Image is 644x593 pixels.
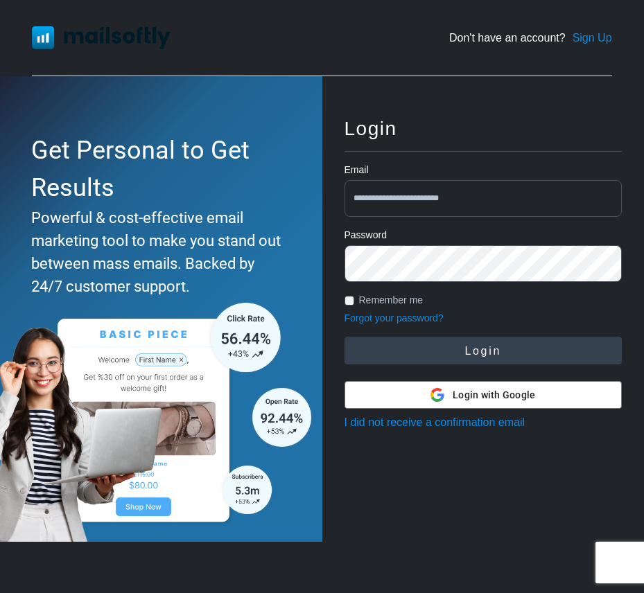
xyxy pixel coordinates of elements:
[32,26,171,48] img: Mailsoftly
[359,293,424,308] label: Remember me
[345,118,397,139] span: Login
[449,30,612,46] div: Don't have an account?
[453,388,535,402] span: Login with Google
[345,228,387,242] label: Password
[345,416,525,428] a: I did not receive a confirmation email
[345,163,369,177] label: Email
[345,312,444,324] a: Forgot your password?
[31,132,284,206] div: Get Personal to Get Results
[345,337,623,364] button: Login
[345,381,623,409] button: Login with Google
[573,30,612,46] a: Sign Up
[31,206,284,298] div: Powerful & cost-effective email marketing tool to make you stand out between mass emails. Backed ...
